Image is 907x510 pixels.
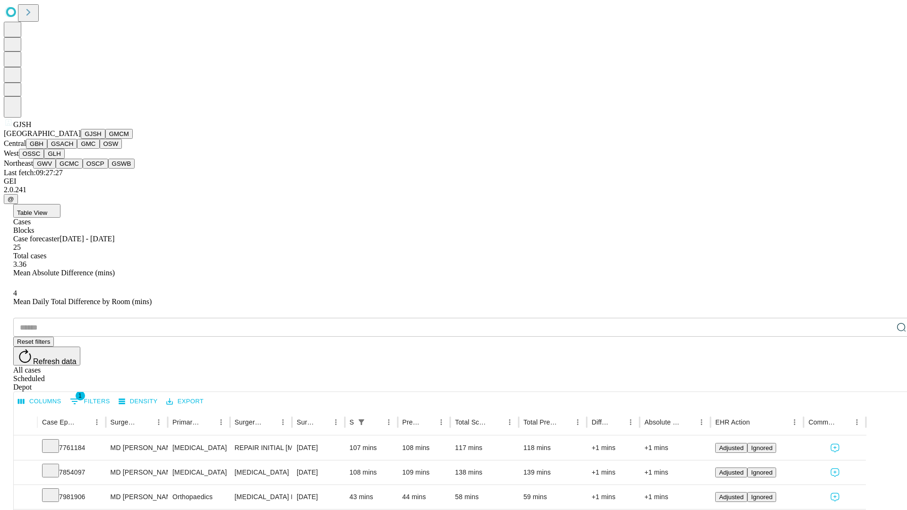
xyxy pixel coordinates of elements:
button: Show filters [68,394,112,409]
div: 139 mins [523,460,582,484]
div: Case Epic Id [42,418,76,426]
button: Select columns [16,394,64,409]
button: Menu [503,416,516,429]
div: GEI [4,177,903,186]
div: [DATE] [297,485,340,509]
div: EHR Action [715,418,750,426]
div: Comments [808,418,836,426]
div: Scheduled In Room Duration [350,418,354,426]
div: +1 mins [644,460,706,484]
div: [DATE] [297,460,340,484]
button: Sort [611,416,624,429]
button: Menu [329,416,342,429]
span: GJSH [13,120,31,128]
button: Adjusted [715,443,747,453]
span: Ignored [751,493,772,501]
div: 1 active filter [355,416,368,429]
button: Menu [214,416,228,429]
button: Menu [382,416,395,429]
button: Sort [201,416,214,429]
button: Sort [558,416,571,429]
div: +1 mins [644,436,706,460]
div: 7981906 [42,485,101,509]
button: Ignored [747,467,776,477]
div: Primary Service [172,418,200,426]
button: Menu [624,416,637,429]
button: Table View [13,204,60,218]
div: Total Scheduled Duration [455,418,489,426]
button: Reset filters [13,337,54,347]
span: Adjusted [719,444,744,451]
button: Adjusted [715,467,747,477]
div: +1 mins [591,436,635,460]
span: Case forecaster [13,235,60,243]
span: West [4,149,19,157]
span: Mean Daily Total Difference by Room (mins) [13,297,152,306]
span: Refresh data [33,357,77,365]
span: Central [4,139,26,147]
button: Expand [18,440,33,457]
button: Sort [751,416,764,429]
span: 25 [13,243,21,251]
div: 108 mins [402,436,446,460]
div: [MEDICAL_DATA] [235,460,287,484]
span: 1 [76,391,85,400]
button: GMCM [105,129,133,139]
div: 109 mins [402,460,446,484]
div: Total Predicted Duration [523,418,557,426]
button: Sort [139,416,152,429]
div: Surgery Date [297,418,315,426]
button: GLH [44,149,64,159]
button: Sort [490,416,503,429]
button: GWV [33,159,56,169]
button: Export [164,394,206,409]
button: @ [4,194,18,204]
div: 59 mins [523,485,582,509]
button: Menu [850,416,864,429]
button: OSCP [83,159,108,169]
button: Expand [18,465,33,481]
button: Sort [77,416,90,429]
div: [MEDICAL_DATA] [172,436,225,460]
div: 118 mins [523,436,582,460]
div: 7761184 [42,436,101,460]
span: @ [8,195,14,203]
button: Sort [682,416,695,429]
div: [DATE] [297,436,340,460]
div: MD [PERSON_NAME] E Md [111,436,163,460]
span: Table View [17,209,47,216]
div: 117 mins [455,436,514,460]
span: Northeast [4,159,33,167]
button: Sort [369,416,382,429]
button: Density [116,394,160,409]
div: +1 mins [591,485,635,509]
span: Adjusted [719,493,744,501]
div: Orthopaedics [172,485,225,509]
span: [GEOGRAPHIC_DATA] [4,129,81,137]
button: Expand [18,489,33,506]
div: 58 mins [455,485,514,509]
div: 108 mins [350,460,393,484]
button: Menu [152,416,165,429]
button: Show filters [355,416,368,429]
span: Adjusted [719,469,744,476]
button: GSACH [47,139,77,149]
div: REPAIR INITIAL [MEDICAL_DATA] REDUCIBLE AGE [DEMOGRAPHIC_DATA] OR MORE [235,436,287,460]
span: Last fetch: 09:27:27 [4,169,63,177]
button: GMC [77,139,99,149]
div: Difference [591,418,610,426]
button: Refresh data [13,347,80,365]
span: Total cases [13,252,46,260]
button: GSWB [108,159,135,169]
span: 3.36 [13,260,26,268]
div: Surgeon Name [111,418,138,426]
button: Menu [435,416,448,429]
span: 4 [13,289,17,297]
button: Adjusted [715,492,747,502]
button: Sort [316,416,329,429]
button: Menu [276,416,290,429]
div: 7854097 [42,460,101,484]
button: GJSH [81,129,105,139]
div: 44 mins [402,485,446,509]
div: +1 mins [591,460,635,484]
